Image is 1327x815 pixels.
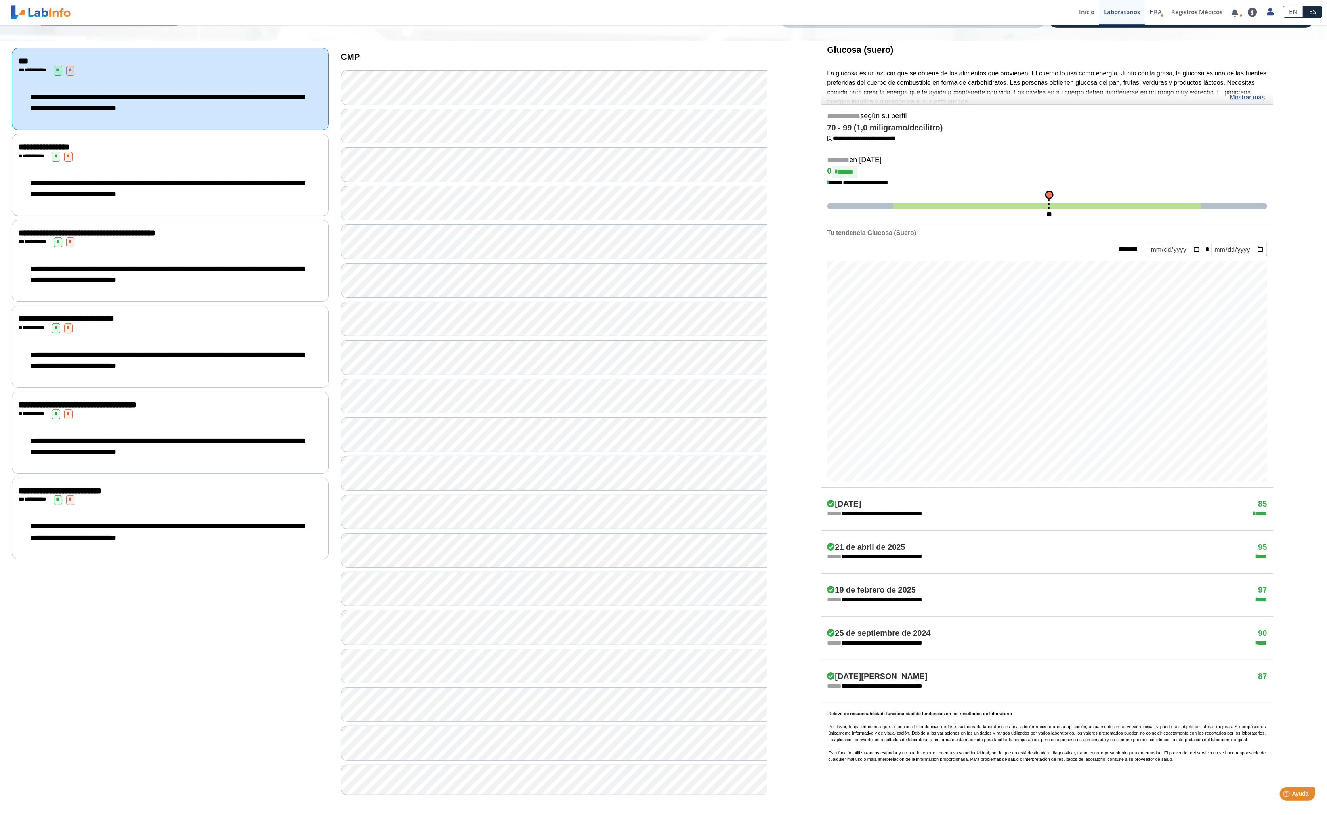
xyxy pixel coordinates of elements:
[827,45,894,55] font: Glucosa (suero)
[1171,8,1222,16] font: Registros Médicos
[1258,629,1267,637] font: 90
[341,52,360,62] font: CMP
[827,230,916,236] font: Tu tendencia Glucosa (Suero)
[827,70,1267,105] font: La glucosa es un azúcar que se obtiene de los alimentos que provienen. El cuerpo lo usa como ener...
[835,629,931,637] font: 25 de septiembre de 2024
[835,672,928,681] font: [DATE][PERSON_NAME]
[1289,8,1297,16] font: EN
[827,135,833,141] font: [1]
[1258,499,1267,508] font: 85
[1212,243,1267,256] input: mm/dd/aaaa
[829,711,1012,716] font: Relevo de responsabilidad: funcionalidad de tendencias en los resultados de laboratorio
[1258,585,1267,594] font: 97
[835,585,916,594] font: 19 de febrero de 2025
[835,499,861,508] font: [DATE]
[1149,8,1162,16] span: HRA
[861,112,907,120] font: según su perfil
[850,156,882,164] font: en [DATE]
[1148,243,1203,256] input: mm/dd/aaaa
[1258,672,1267,681] font: 87
[827,123,943,132] font: 70 - 99 (1,0 miligramo/decilitro)
[1256,784,1318,806] iframe: Lanzador de widgets de ayuda
[1258,543,1267,551] font: 95
[835,543,905,551] font: 21 de abril de 2025
[829,724,1266,742] font: Por favor, tenga en cuenta que la función de tendencias de los resultados de laboratorio es una a...
[827,166,832,175] font: 0
[1079,8,1094,16] font: Inicio
[829,750,1266,762] font: Esta función utiliza rangos estándar y no puede tener en cuenta su salud individual, por lo que n...
[1309,8,1316,16] font: ES
[1104,8,1140,16] font: Laboratorios
[1230,94,1265,101] font: Mostrar más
